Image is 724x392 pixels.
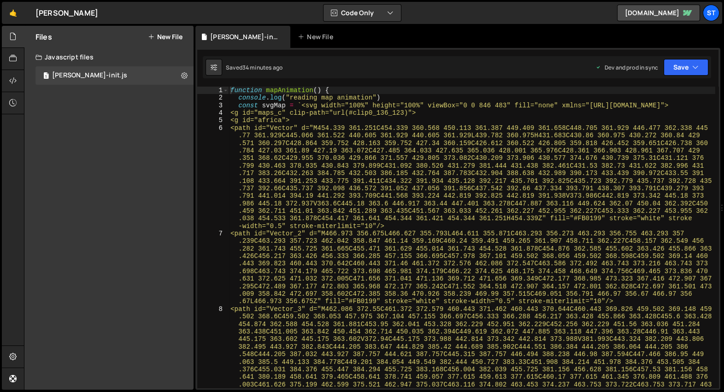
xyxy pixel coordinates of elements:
div: Saved [226,64,283,71]
div: Javascript files [24,48,194,66]
div: 3 [197,102,229,109]
div: Dev and prod in sync [595,64,658,71]
div: 5 [197,117,229,124]
h2: Files [35,32,52,42]
div: 2 [197,94,229,101]
div: 1 [197,87,229,94]
button: New File [148,33,182,41]
button: Save [664,59,708,76]
div: New File [298,32,336,41]
a: 🤙 [2,2,24,24]
div: 16692/45602.js [35,66,194,85]
div: [PERSON_NAME] [35,7,98,18]
div: [PERSON_NAME]-init.js [52,71,127,80]
button: Code Only [324,5,401,21]
a: St [703,5,719,21]
div: 4 [197,109,229,117]
a: [DOMAIN_NAME] [617,5,700,21]
div: [PERSON_NAME]-init.js [210,32,279,41]
div: 6 [197,124,229,230]
div: 34 minutes ago [242,64,283,71]
div: 7 [197,230,229,305]
span: 1 [43,73,49,80]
